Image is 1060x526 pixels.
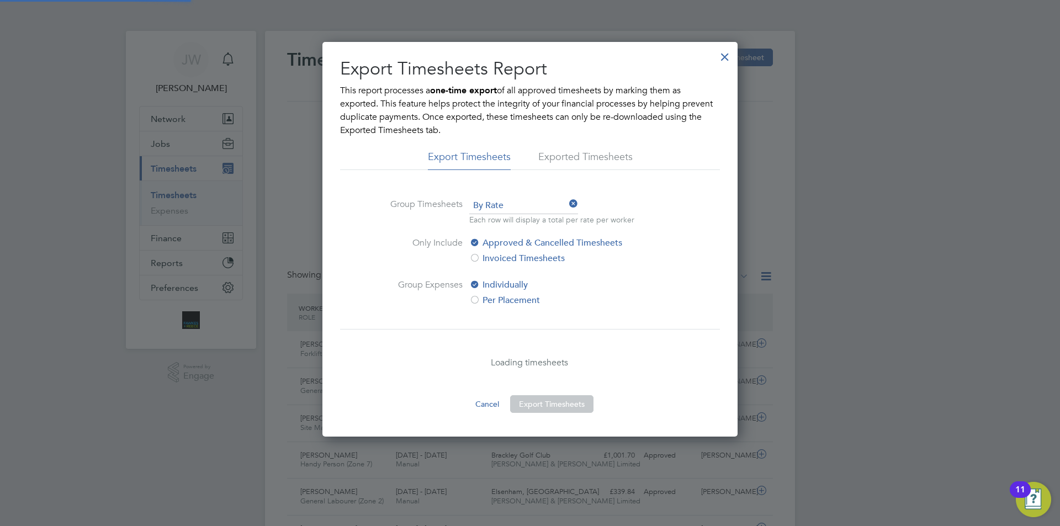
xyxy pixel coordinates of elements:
[469,294,654,307] label: Per Placement
[469,252,654,265] label: Invoiced Timesheets
[469,214,634,225] p: Each row will display a total per rate per worker
[340,57,720,81] h2: Export Timesheets Report
[467,395,508,413] button: Cancel
[469,236,654,249] label: Approved & Cancelled Timesheets
[380,198,463,223] label: Group Timesheets
[380,278,463,307] label: Group Expenses
[1016,482,1051,517] button: Open Resource Center, 11 new notifications
[340,84,720,137] p: This report processes a of all approved timesheets by marking them as exported. This feature help...
[340,356,720,369] p: Loading timesheets
[428,150,511,170] li: Export Timesheets
[538,150,633,170] li: Exported Timesheets
[1015,490,1025,504] div: 11
[510,395,593,413] button: Export Timesheets
[469,198,578,214] span: By Rate
[380,236,463,265] label: Only Include
[469,278,654,291] label: Individually
[430,85,497,95] b: one-time export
